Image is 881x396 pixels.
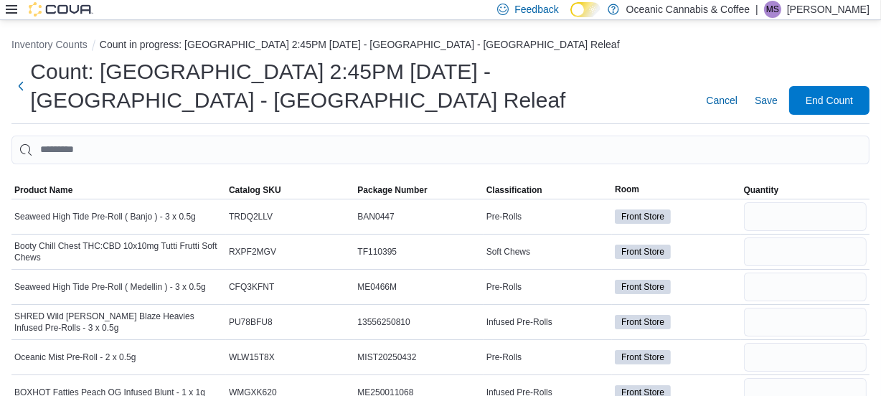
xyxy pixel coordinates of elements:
p: Oceanic Cannabis & Coffee [626,1,750,18]
span: Front Store [615,315,671,329]
span: Front Store [621,351,664,364]
span: PU78BFU8 [229,316,273,328]
button: Count in progress: [GEOGRAPHIC_DATA] 2:45PM [DATE] - [GEOGRAPHIC_DATA] - [GEOGRAPHIC_DATA] Releaf [100,39,620,50]
span: WLW15T8X [229,352,275,363]
span: Classification [486,184,542,196]
span: Room [615,184,639,195]
span: Feedback [514,2,558,16]
span: Quantity [744,184,779,196]
span: Front Store [615,280,671,294]
span: Booty Chill Chest THC:CBD 10x10mg Tutti Frutti Soft Chews [14,240,223,263]
span: Front Store [621,210,664,223]
span: SHRED Wild [PERSON_NAME] Blaze Heavies Infused Pre-Rolls - 3 x 0.5g [14,311,223,334]
span: Front Store [615,245,671,259]
p: | [755,1,758,18]
span: Front Store [621,316,664,329]
span: Catalog SKU [229,184,281,196]
span: Cancel [706,93,738,108]
div: BAN0447 [354,208,483,225]
span: Front Store [615,209,671,224]
input: Dark Mode [570,2,600,17]
span: Pre-Rolls [486,281,522,293]
span: Seaweed High Tide Pre-Roll ( Medellin ) - 3 x 0.5g [14,281,206,293]
button: Next [11,72,30,100]
span: Front Store [621,245,664,258]
button: Inventory Counts [11,39,88,50]
span: Package Number [357,184,427,196]
span: Front Store [621,280,664,293]
span: Product Name [14,184,72,196]
span: Infused Pre-Rolls [486,316,552,328]
span: CFQ3KFNT [229,281,274,293]
div: TF110395 [354,243,483,260]
span: Soft Chews [486,246,530,258]
span: TRDQ2LLV [229,211,273,222]
span: End Count [806,93,853,108]
button: Package Number [354,181,483,199]
span: Front Store [615,350,671,364]
span: Seaweed High Tide Pre-Roll ( Banjo ) - 3 x 0.5g [14,211,196,222]
button: Cancel [700,86,743,115]
span: RXPF2MGV [229,246,276,258]
button: End Count [789,86,870,115]
div: Michael Smith [764,1,781,18]
div: 13556250810 [354,313,483,331]
span: Pre-Rolls [486,352,522,363]
input: This is a search bar. After typing your query, hit enter to filter the results lower in the page. [11,136,870,164]
button: Product Name [11,181,226,199]
p: [PERSON_NAME] [787,1,870,18]
img: Cova [29,2,93,16]
span: Dark Mode [570,17,571,18]
div: MIST20250432 [354,349,483,366]
nav: An example of EuiBreadcrumbs [11,37,870,55]
h1: Count: [GEOGRAPHIC_DATA] 2:45PM [DATE] - [GEOGRAPHIC_DATA] - [GEOGRAPHIC_DATA] Releaf [30,57,689,115]
span: Save [755,93,778,108]
span: Oceanic Mist Pre-Roll - 2 x 0.5g [14,352,136,363]
button: Quantity [741,181,870,199]
div: ME0466M [354,278,483,296]
button: Catalog SKU [226,181,354,199]
button: Save [749,86,783,115]
span: Pre-Rolls [486,211,522,222]
span: MS [766,1,779,18]
button: Classification [484,181,612,199]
